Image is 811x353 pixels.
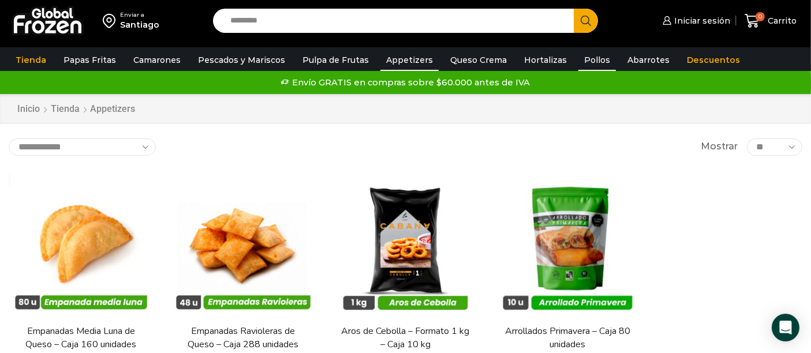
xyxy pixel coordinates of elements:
[103,11,120,31] img: address-field-icon.svg
[742,7,799,35] a: 0 Carrito
[192,49,291,71] a: Pescados y Mariscos
[297,49,375,71] a: Pulpa de Frutas
[17,103,40,116] a: Inicio
[756,12,765,21] span: 0
[9,138,156,156] select: Pedido de la tienda
[58,49,122,71] a: Papas Fritas
[17,103,135,116] nav: Breadcrumb
[574,9,598,33] button: Search button
[341,325,471,351] a: Aros de Cebolla – Formato 1 kg – Caja 10 kg
[50,103,80,116] a: Tienda
[120,11,159,19] div: Enviar a
[120,19,159,31] div: Santiago
[622,49,675,71] a: Abarrotes
[518,49,573,71] a: Hortalizas
[681,49,746,71] a: Descuentos
[90,103,135,114] h1: Appetizers
[380,49,439,71] a: Appetizers
[578,49,616,71] a: Pollos
[671,15,730,27] span: Iniciar sesión
[772,314,799,341] div: Open Intercom Messenger
[444,49,513,71] a: Queso Crema
[10,49,52,71] a: Tienda
[765,15,797,27] span: Carrito
[16,325,147,351] a: Empanadas Media Luna de Queso – Caja 160 unidades
[660,9,730,32] a: Iniciar sesión
[178,325,309,351] a: Empanadas Ravioleras de Queso – Caja 288 unidades
[128,49,186,71] a: Camarones
[503,325,633,351] a: Arrollados Primavera – Caja 80 unidades
[701,140,738,153] span: Mostrar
